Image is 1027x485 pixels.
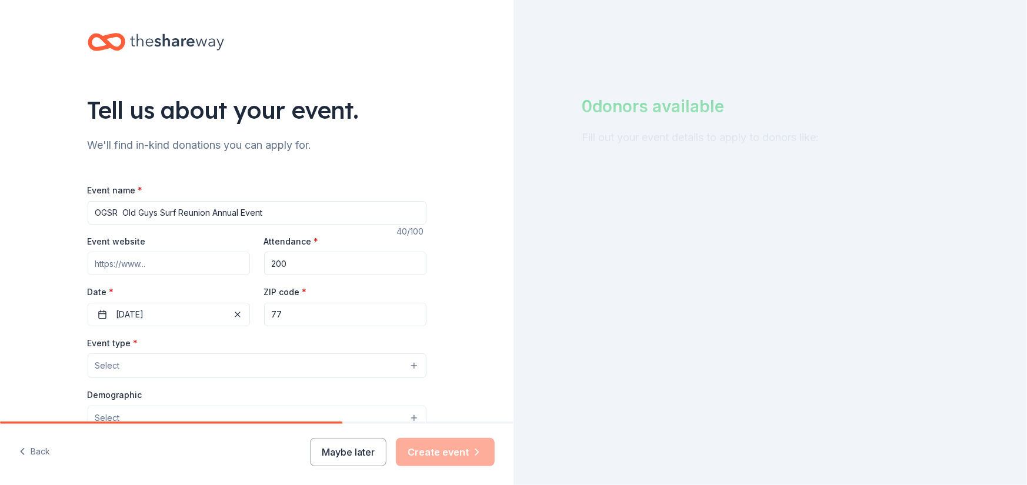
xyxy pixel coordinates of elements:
input: https://www... [88,252,250,275]
label: Demographic [88,389,142,401]
input: 12345 (U.S. only) [264,303,426,326]
label: Attendance [264,236,319,247]
label: Date [88,286,250,298]
input: 20 [264,252,426,275]
button: Select [88,353,426,378]
label: Event type [88,337,138,349]
label: Event website [88,236,146,247]
button: [DATE] [88,303,250,326]
div: 40 /100 [397,225,426,239]
button: Select [88,406,426,430]
span: Select [95,359,120,373]
button: Back [19,440,50,464]
label: Event name [88,185,143,196]
button: Maybe later [310,438,386,466]
input: Spring Fundraiser [88,201,426,225]
label: ZIP code [264,286,307,298]
div: Tell us about your event. [88,93,426,126]
span: Select [95,411,120,425]
div: We'll find in-kind donations you can apply for. [88,136,426,155]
